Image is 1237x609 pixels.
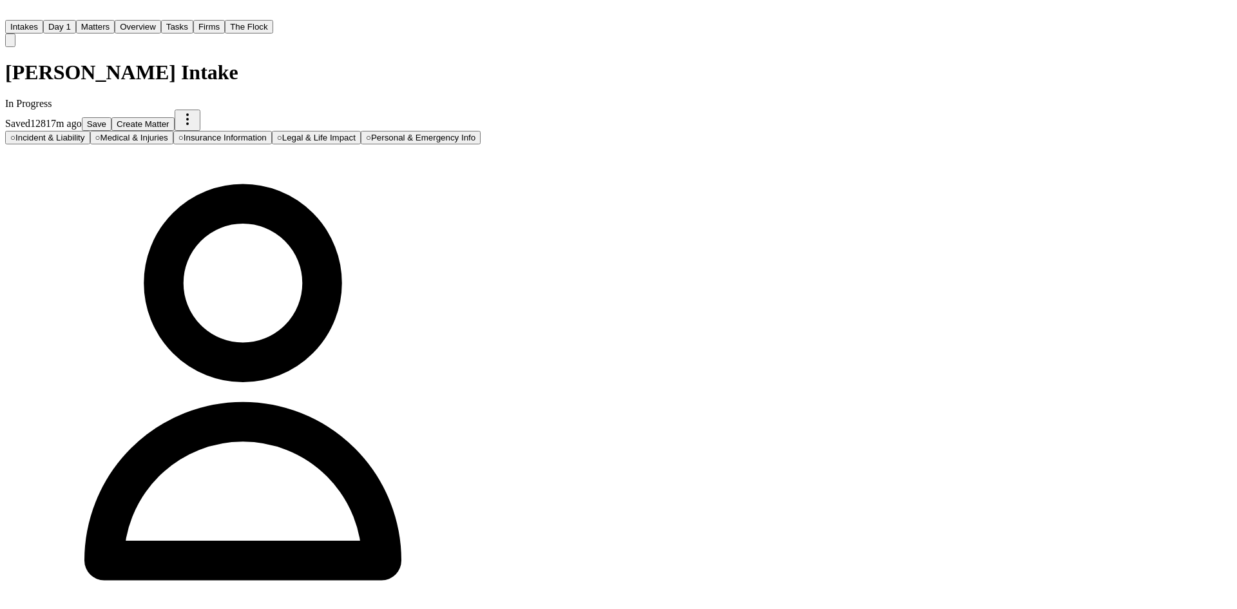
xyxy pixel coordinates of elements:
[5,98,52,109] span: In Progress
[161,20,193,34] button: Tasks
[82,117,111,131] button: Save
[90,131,173,144] button: Go to Medical & Injuries
[184,133,267,142] span: Insurance Information
[111,117,174,131] button: Create Matter
[225,21,273,32] a: The Flock
[225,20,273,34] button: The Flock
[43,21,76,32] a: Day 1
[43,20,76,34] button: Day 1
[101,133,168,142] span: Medical & Injuries
[366,133,371,142] span: ○
[161,21,193,32] a: Tasks
[5,21,43,32] a: Intakes
[5,61,481,84] h1: [PERSON_NAME] Intake
[361,131,481,144] button: Go to Personal & Emergency Info
[10,133,15,142] span: ○
[5,20,43,34] button: Intakes
[272,131,361,144] button: Go to Legal & Life Impact
[95,133,101,142] span: ○
[371,133,475,142] span: Personal & Emergency Info
[282,133,356,142] span: Legal & Life Impact
[115,20,161,34] button: Overview
[173,131,272,144] button: Go to Insurance Information
[76,20,115,34] button: Matters
[193,20,225,34] button: Firms
[5,5,21,17] img: Finch Logo
[76,21,115,32] a: Matters
[15,133,84,142] span: Incident & Liability
[175,110,200,131] button: More actions
[5,131,90,144] button: Go to Incident & Liability
[5,8,21,19] a: Home
[115,21,161,32] a: Overview
[178,133,184,142] span: ○
[5,118,82,129] span: Saved 12817m ago
[193,21,225,32] a: Firms
[277,133,282,142] span: ○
